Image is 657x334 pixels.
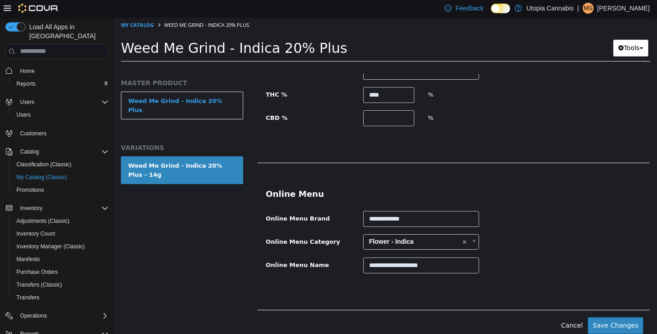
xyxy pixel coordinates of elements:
span: CBD % [152,98,174,104]
span: My Catalog (Classic) [16,174,67,181]
span: Inventory Manager (Classic) [13,241,109,252]
button: Operations [16,310,51,321]
h5: MASTER PRODUCT [7,62,129,70]
button: Transfers [9,291,112,304]
button: Inventory Count [9,227,112,240]
span: Home [20,67,35,75]
a: My Catalog (Classic) [13,172,71,183]
div: % [307,70,372,86]
span: Catalog [16,146,109,157]
span: Weed Me Grind - Indica 20% Plus [7,23,233,39]
div: % [307,93,372,109]
span: Online Menu Name [152,245,215,252]
button: Classification (Classic) [9,158,112,171]
button: Manifests [9,253,112,266]
button: Tools [499,23,534,40]
p: | [577,3,579,14]
a: Inventory Manager (Classic) [13,241,89,252]
button: Inventory [16,203,46,214]
span: Transfers (Classic) [16,281,62,288]
span: Users [16,111,31,118]
span: Home [16,65,109,77]
button: Transfers (Classic) [9,278,112,291]
span: Inventory [20,205,42,212]
button: My Catalog (Classic) [9,171,112,184]
span: Catalog [20,148,39,155]
span: Transfers (Classic) [13,279,109,290]
span: Load All Apps in [GEOGRAPHIC_DATA] [26,22,109,41]
a: Adjustments (Classic) [13,216,73,226]
span: Users [20,98,34,106]
span: THC % [152,74,173,81]
button: Home [2,64,112,77]
span: Flower - Indica [250,218,345,232]
a: Transfers (Classic) [13,279,66,290]
div: Madison Goldstein [583,3,594,14]
span: Customers [20,130,47,137]
span: Manifests [16,256,40,263]
span: Adjustments (Classic) [16,217,69,225]
span: Users [16,97,109,108]
span: Manifests [13,254,109,265]
span: Inventory Manager (Classic) [16,243,85,250]
a: Promotions [13,185,48,195]
span: Adjustments (Classic) [13,216,109,226]
span: Promotions [16,186,44,194]
span: Reports [16,80,36,87]
a: Home [16,66,38,77]
span: Transfers [13,292,109,303]
span: Inventory Count [16,230,55,237]
span: Weed Me Grind - Indica 20% Plus [50,5,135,11]
button: Users [2,96,112,108]
input: Dark Mode [491,4,510,13]
button: Purchase Orders [9,266,112,278]
a: Customers [16,128,50,139]
span: Reports [13,78,109,89]
span: Inventory [16,203,109,214]
button: Cancel [442,300,474,317]
span: Online Menu Category [152,221,226,228]
span: Operations [20,312,47,319]
button: Promotions [9,184,112,196]
span: Online Menu Brand [152,198,216,205]
button: Adjustments (Classic) [9,215,112,227]
button: Catalog [2,145,112,158]
button: Customers [2,127,112,140]
button: Save Changes [474,300,529,317]
a: Inventory Count [13,228,59,239]
span: Classification (Classic) [16,161,72,168]
span: Inventory Count [13,228,109,239]
span: Purchase Orders [13,267,109,277]
a: Weed Me Grind - Indica 20% Plus [7,75,129,103]
button: Inventory [2,202,112,215]
a: Manifests [13,254,43,265]
button: Reports [9,77,112,90]
h3: Online Menu [152,172,527,182]
h5: VARIATIONS [7,127,129,135]
span: Customers [16,128,109,139]
button: Operations [2,309,112,322]
span: Classification (Classic) [13,159,109,170]
span: Operations [16,310,109,321]
button: Inventory Manager (Classic) [9,240,112,253]
div: Weed Me Grind - Indica 20% Plus - 14g [14,144,122,162]
a: Purchase Orders [13,267,62,277]
a: Users [13,109,34,120]
span: Users [13,109,109,120]
img: Cova [18,4,59,13]
span: Purchase Orders [16,268,58,276]
p: [PERSON_NAME] [597,3,650,14]
button: Users [9,108,112,121]
span: My Catalog (Classic) [13,172,109,183]
a: Flower - Indica [249,217,365,233]
span: Promotions [13,185,109,195]
p: Utopia Cannabis [527,3,574,14]
span: Feedback [455,4,483,13]
button: Catalog [16,146,42,157]
span: Transfers [16,294,39,301]
a: Transfers [13,292,43,303]
a: Reports [13,78,39,89]
button: Users [16,97,38,108]
a: My Catalog [7,5,40,11]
